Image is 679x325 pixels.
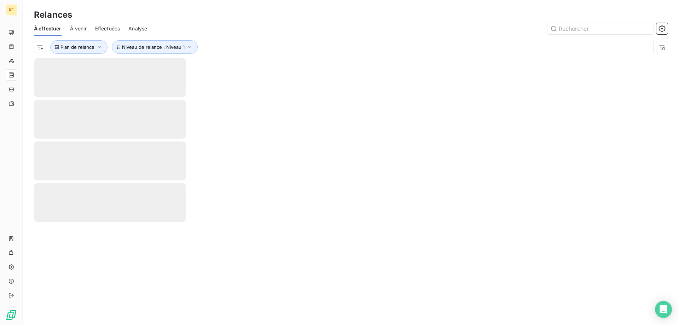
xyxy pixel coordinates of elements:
input: Rechercher [547,23,654,34]
h3: Relances [34,8,72,21]
div: Open Intercom Messenger [655,301,672,318]
span: À venir [70,25,87,32]
span: Niveau de relance : Niveau 1 [122,44,185,50]
button: Plan de relance [50,40,108,54]
span: Effectuées [95,25,120,32]
button: Niveau de relance : Niveau 1 [112,40,198,54]
span: À effectuer [34,25,62,32]
span: Analyse [128,25,147,32]
img: Logo LeanPay [6,309,17,321]
span: Plan de relance [60,44,94,50]
div: RF [6,4,17,16]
